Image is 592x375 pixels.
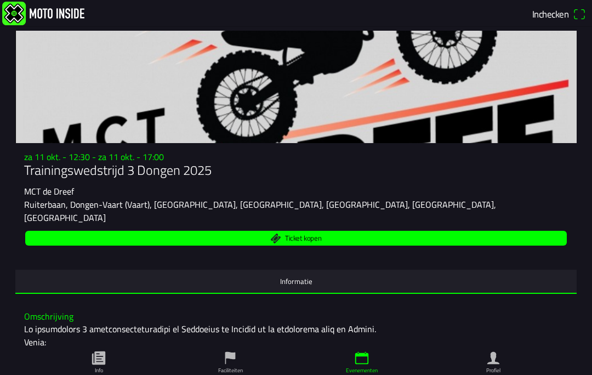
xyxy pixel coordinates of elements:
ion-icon: calendar [354,350,370,366]
span: Ticket kopen [285,235,321,242]
ion-label: Informatie [280,275,312,287]
ion-label: Faciliteiten [218,366,243,374]
ion-icon: paper [90,350,107,366]
h3: za 11 okt. - 12:30 - za 11 okt. - 17:00 [24,152,568,162]
h1: Trainingswedstrijd 3 Dongen 2025 [24,162,568,178]
ion-label: Evenementen [346,366,378,374]
ion-icon: person [485,350,502,366]
ion-label: Info [95,366,103,374]
ion-icon: flag [222,350,238,366]
ion-text: Ruiterbaan, Dongen-Vaart (Vaart), [GEOGRAPHIC_DATA], [GEOGRAPHIC_DATA], [GEOGRAPHIC_DATA], [GEOGR... [24,198,496,224]
ion-label: Profiel [486,366,500,374]
a: Incheckenqr scanner [528,4,590,23]
span: Inchecken [532,7,568,21]
ion-text: MCT de Dreef [24,185,74,198]
h3: Omschrijving [24,311,568,322]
